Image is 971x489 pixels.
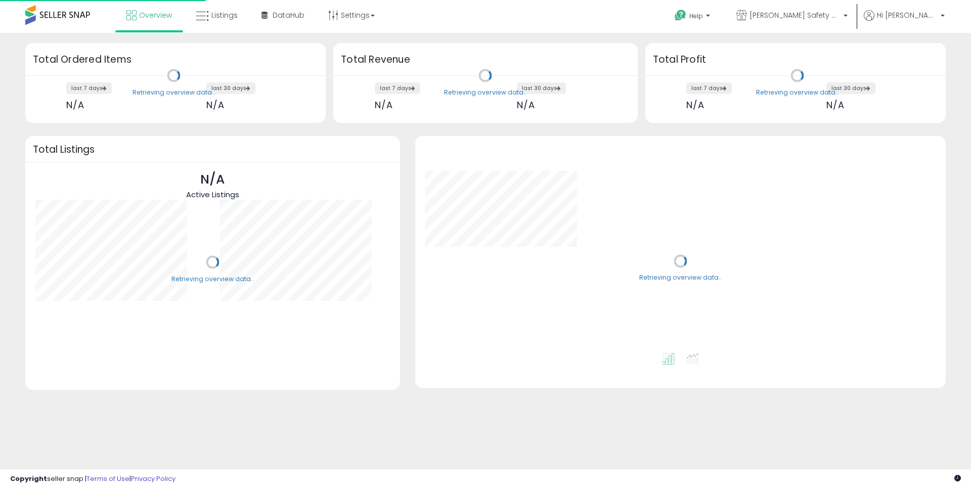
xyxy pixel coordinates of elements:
[139,10,172,20] span: Overview
[444,88,526,97] div: Retrieving overview data..
[667,2,720,33] a: Help
[864,10,945,33] a: Hi [PERSON_NAME]
[689,12,703,20] span: Help
[171,275,254,284] div: Retrieving overview data..
[273,10,304,20] span: DataHub
[211,10,238,20] span: Listings
[877,10,938,20] span: Hi [PERSON_NAME]
[674,9,687,22] i: Get Help
[756,88,838,97] div: Retrieving overview data..
[133,88,215,97] div: Retrieving overview data..
[639,274,722,283] div: Retrieving overview data..
[749,10,841,20] span: [PERSON_NAME] Safety & Supply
